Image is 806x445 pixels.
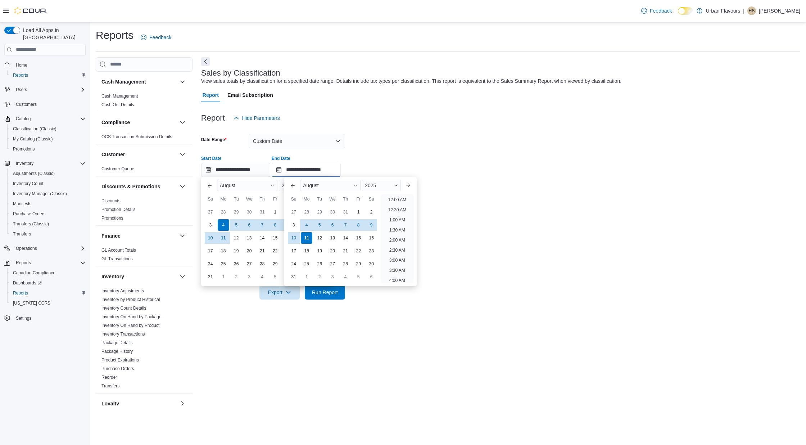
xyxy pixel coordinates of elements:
[227,88,273,102] span: Email Subscription
[7,134,89,144] button: My Catalog (Classic)
[13,290,28,296] span: Reports
[381,194,413,283] ul: Time
[1,114,89,124] button: Catalog
[366,245,377,257] div: day-23
[101,273,124,280] h3: Inventory
[287,180,299,191] button: Previous Month
[638,4,675,18] a: Feedback
[13,181,44,186] span: Inventory Count
[13,60,86,69] span: Home
[314,271,325,283] div: day-2
[366,206,377,218] div: day-2
[101,207,136,212] a: Promotion Details
[340,258,351,270] div: day-28
[20,27,86,41] span: Load All Apps in [GEOGRAPHIC_DATA]
[244,193,255,205] div: We
[101,232,121,239] h3: Finance
[385,206,409,214] li: 12:30 AM
[10,135,86,143] span: My Catalog (Classic)
[301,245,312,257] div: day-18
[270,258,281,270] div: day-29
[10,299,86,307] span: Washington CCRS
[204,180,216,191] button: Previous Month
[205,245,216,257] div: day-17
[7,219,89,229] button: Transfers (Classic)
[13,126,56,132] span: Classification (Classic)
[366,232,377,244] div: day-16
[204,206,295,283] div: August, 2025
[759,6,800,15] p: [PERSON_NAME]
[288,193,299,205] div: Su
[96,246,193,266] div: Finance
[7,298,89,308] button: [US_STATE] CCRS
[138,30,174,45] a: Feedback
[101,151,125,158] h3: Customer
[231,219,242,231] div: day-5
[13,211,46,217] span: Purchase Orders
[13,114,33,123] button: Catalog
[282,232,294,244] div: day-16
[7,268,89,278] button: Canadian Compliance
[10,279,86,287] span: Dashboards
[386,276,408,285] li: 4:00 AM
[13,136,53,142] span: My Catalog (Classic)
[101,288,144,293] a: Inventory Adjustments
[218,193,229,205] div: Mo
[101,349,133,354] a: Package History
[257,245,268,257] div: day-21
[101,314,162,319] a: Inventory On Hand by Package
[101,358,139,363] a: Product Expirations
[386,226,408,234] li: 1:30 AM
[10,135,56,143] a: My Catalog (Classic)
[353,232,364,244] div: day-15
[327,258,338,270] div: day-27
[231,258,242,270] div: day-26
[365,183,376,188] span: 2025
[101,166,134,171] a: Customer Queue
[10,179,86,188] span: Inventory Count
[13,300,50,306] span: [US_STATE] CCRS
[10,145,38,153] a: Promotions
[10,169,86,178] span: Adjustments (Classic)
[10,199,86,208] span: Manifests
[270,271,281,283] div: day-5
[101,232,177,239] button: Finance
[314,219,325,231] div: day-5
[300,180,361,191] div: Button. Open the month selector. August is currently selected.
[272,163,341,177] input: Press the down key to enter a popover containing a calendar. Press the escape key to close the po...
[231,245,242,257] div: day-19
[340,245,351,257] div: day-21
[288,271,299,283] div: day-31
[101,400,177,407] button: Loyalty
[10,230,86,238] span: Transfers
[201,77,621,85] div: View sales totals by classification for a specified date range. Details include tax types per cla...
[16,246,37,251] span: Operations
[314,193,325,205] div: Tu
[13,171,55,176] span: Adjustments (Classic)
[282,183,293,188] span: 2025
[270,219,281,231] div: day-8
[101,134,172,139] a: OCS Transaction Submission Details
[13,259,34,267] button: Reports
[178,150,187,159] button: Customer
[101,78,146,85] h3: Cash Management
[353,258,364,270] div: day-29
[10,189,86,198] span: Inventory Manager (Classic)
[10,169,58,178] a: Adjustments (Classic)
[288,258,299,270] div: day-24
[10,125,59,133] a: Classification (Classic)
[340,219,351,231] div: day-7
[218,245,229,257] div: day-18
[270,193,281,205] div: Fr
[264,285,295,300] span: Export
[16,161,33,166] span: Inventory
[101,256,133,261] a: GL Transactions
[16,102,37,107] span: Customers
[96,165,193,176] div: Customer
[386,266,408,275] li: 3:30 AM
[16,260,31,266] span: Reports
[257,258,268,270] div: day-28
[353,245,364,257] div: day-22
[327,232,338,244] div: day-13
[301,271,312,283] div: day-1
